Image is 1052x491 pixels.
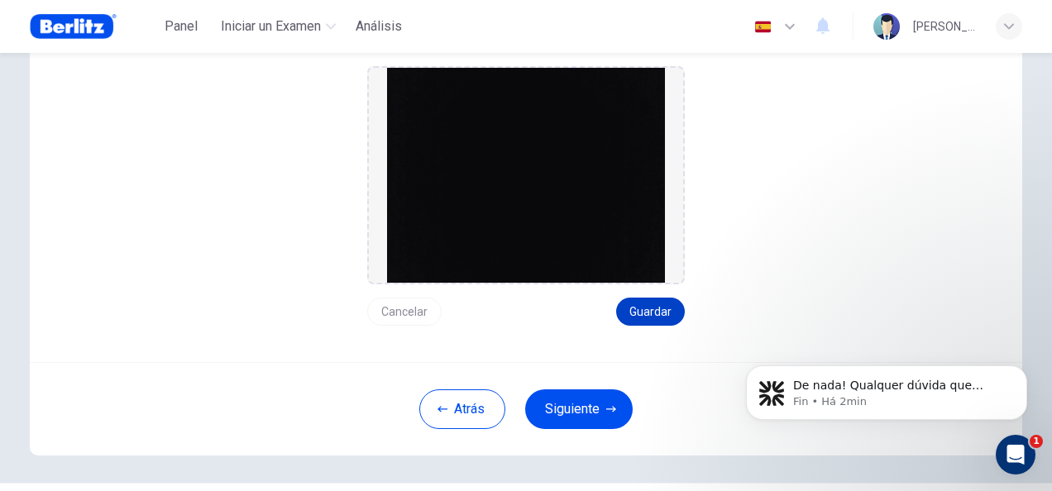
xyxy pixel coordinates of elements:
button: Atrás [419,389,505,429]
span: Panel [165,17,198,36]
div: [PERSON_NAME] [913,17,976,36]
iframe: Intercom notifications mensagem [721,331,1052,446]
button: Guardar [616,298,685,326]
button: Iniciar un Examen [214,12,342,41]
span: Análisis [356,17,402,36]
button: Análisis [349,12,409,41]
img: preview screemshot [387,68,665,283]
span: 1 [1030,435,1043,448]
iframe: Intercom live chat [996,435,1035,474]
span: Iniciar un Examen [221,17,321,36]
img: Profile picture [873,13,900,40]
a: Berlitz Brasil logo [30,10,155,43]
button: Panel [155,12,208,41]
div: Necesitas una licencia para acceder a este contenido [349,12,409,41]
button: Siguiente [525,389,633,429]
img: Berlitz Brasil logo [30,10,117,43]
button: Cancelar [367,298,442,326]
img: es [753,21,773,33]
